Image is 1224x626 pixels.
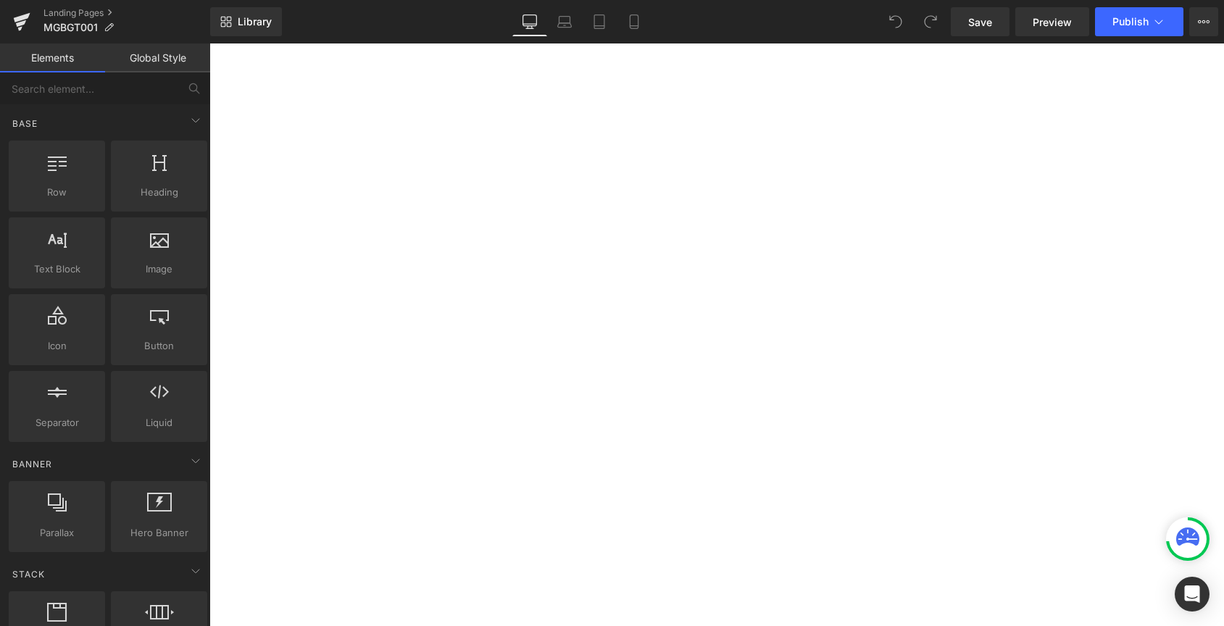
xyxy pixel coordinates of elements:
[11,457,54,471] span: Banner
[1112,16,1149,28] span: Publish
[13,185,101,200] span: Row
[1015,7,1089,36] a: Preview
[881,7,910,36] button: Undo
[210,7,282,36] a: New Library
[115,338,203,354] span: Button
[968,14,992,30] span: Save
[105,43,210,72] a: Global Style
[1175,577,1210,612] div: Open Intercom Messenger
[617,7,651,36] a: Mobile
[13,338,101,354] span: Icon
[512,7,547,36] a: Desktop
[13,415,101,430] span: Separator
[582,7,617,36] a: Tablet
[115,185,203,200] span: Heading
[43,7,210,19] a: Landing Pages
[238,15,272,28] span: Library
[115,525,203,541] span: Hero Banner
[115,415,203,430] span: Liquid
[547,7,582,36] a: Laptop
[115,262,203,277] span: Image
[11,567,46,581] span: Stack
[916,7,945,36] button: Redo
[1095,7,1183,36] button: Publish
[1033,14,1072,30] span: Preview
[1189,7,1218,36] button: More
[11,117,39,130] span: Base
[13,525,101,541] span: Parallax
[43,22,98,33] span: MGBGT001
[13,262,101,277] span: Text Block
